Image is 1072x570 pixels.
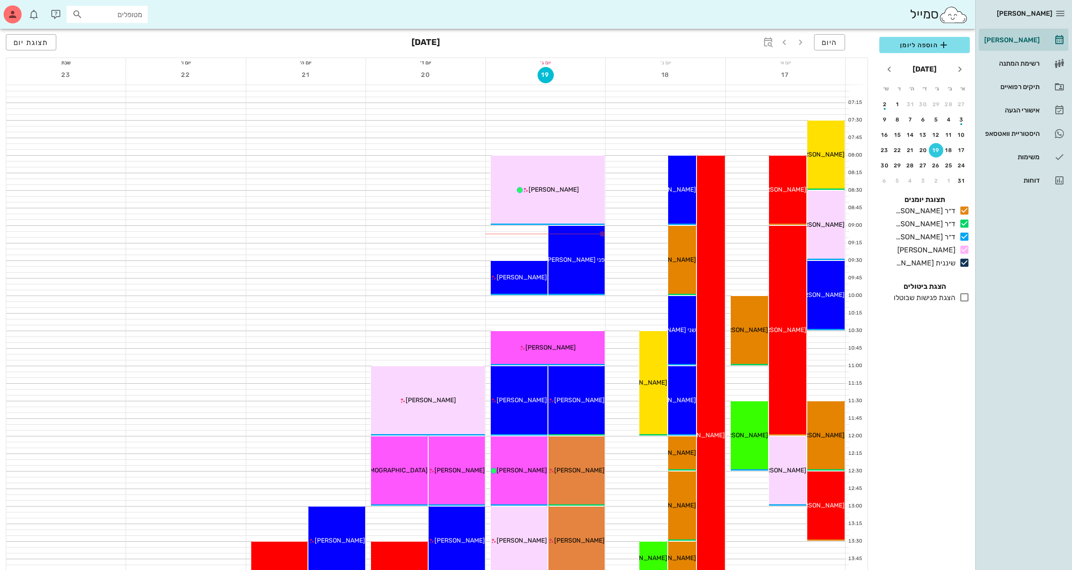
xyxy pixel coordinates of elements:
[418,67,434,83] button: 20
[412,34,440,52] h3: [DATE]
[6,34,56,50] button: תצוגת יום
[942,128,956,142] button: 11
[846,467,864,475] div: 12:30
[846,397,864,405] div: 11:30
[880,81,892,96] th: ש׳
[942,101,956,108] div: 28
[903,143,918,157] button: 21
[894,245,955,256] div: [PERSON_NAME]
[846,257,864,265] div: 09:30
[942,97,956,112] button: 28
[27,7,32,13] span: תג
[929,174,943,188] button: 2
[545,256,605,264] span: פני [PERSON_NAME]
[366,58,485,67] div: יום ד׳
[14,38,49,47] span: תצוגת יום
[878,178,892,184] div: 6
[916,158,931,173] button: 27
[891,101,905,108] div: 1
[903,174,918,188] button: 4
[891,158,905,173] button: 29
[846,169,864,177] div: 08:15
[929,162,943,169] div: 26
[954,174,969,188] button: 31
[903,147,918,153] div: 21
[315,537,365,544] span: [PERSON_NAME]
[892,258,955,269] div: שיננית [PERSON_NAME]
[979,29,1068,51] a: [PERSON_NAME]
[878,162,892,169] div: 30
[846,380,864,387] div: 11:15
[846,520,864,528] div: 13:15
[954,97,969,112] button: 27
[878,101,892,108] div: 2
[718,326,768,334] span: [PERSON_NAME]
[942,117,956,123] div: 4
[529,186,579,193] span: [PERSON_NAME]
[890,292,955,303] div: הצגת פגישות שבוטלו
[794,291,845,299] span: [PERSON_NAME]
[893,81,905,96] th: ו׳
[952,61,968,77] button: חודש שעבר
[939,6,968,24] img: SmileCloud logo
[903,112,918,127] button: 7
[891,97,905,112] button: 1
[846,450,864,458] div: 12:15
[674,431,725,439] span: [PERSON_NAME]
[916,143,931,157] button: 20
[646,449,696,457] span: [PERSON_NAME]
[929,158,943,173] button: 26
[554,467,605,474] span: [PERSON_NAME]
[794,221,845,229] span: [PERSON_NAME]
[846,310,864,317] div: 10:15
[538,67,554,83] button: 19
[916,128,931,142] button: 13
[814,34,845,50] button: היום
[846,327,864,335] div: 10:30
[929,128,943,142] button: 12
[6,58,126,67] div: שבת
[486,58,605,67] div: יום ג׳
[58,71,74,79] span: 23
[617,554,667,562] span: [PERSON_NAME]
[879,194,970,205] h4: תצוגת יומנים
[846,99,864,107] div: 07:15
[954,132,969,138] div: 10
[822,38,837,47] span: היום
[929,97,943,112] button: 29
[929,147,943,153] div: 19
[942,162,956,169] div: 25
[892,206,955,216] div: ד״ר [PERSON_NAME]
[298,71,314,79] span: 21
[646,554,696,562] span: [PERSON_NAME]
[794,151,845,158] span: [PERSON_NAME]
[954,143,969,157] button: 17
[846,432,864,440] div: 12:00
[756,186,806,193] span: [PERSON_NAME]
[497,274,547,281] span: [PERSON_NAME]
[903,178,918,184] div: 4
[892,232,955,242] div: ד״ר [PERSON_NAME]
[891,128,905,142] button: 15
[903,132,918,138] div: 14
[646,502,696,509] span: [PERSON_NAME]
[954,117,969,123] div: 3
[979,53,1068,74] a: רשימת המתנה
[903,158,918,173] button: 28
[846,345,864,352] div: 10:45
[846,274,864,282] div: 09:45
[929,178,943,184] div: 2
[777,67,793,83] button: 17
[58,67,74,83] button: 23
[954,162,969,169] div: 24
[982,36,1040,44] div: [PERSON_NAME]
[794,502,845,509] span: [PERSON_NAME]
[525,344,576,351] span: [PERSON_NAME]
[878,158,892,173] button: 30
[916,97,931,112] button: 30
[846,415,864,422] div: 11:45
[178,71,194,79] span: 22
[891,147,905,153] div: 22
[942,112,956,127] button: 4
[982,60,1040,67] div: רשימת המתנה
